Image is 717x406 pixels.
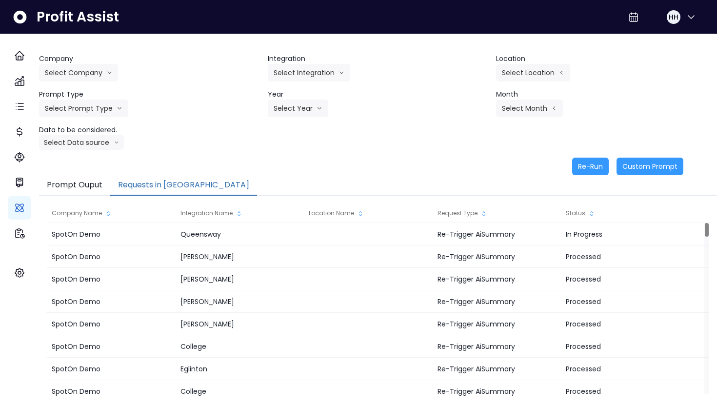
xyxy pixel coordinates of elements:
[617,158,683,175] button: Custom Prompt
[480,210,488,218] svg: sort
[39,125,260,135] header: Data to be considered.
[357,210,364,218] svg: sort
[561,245,689,268] div: Processed
[433,290,561,313] div: Re-Trigger AiSummary
[47,268,175,290] div: SpotOn Demo
[433,335,561,358] div: Re-Trigger AiSummary
[496,64,570,81] button: Select Locationarrow left line
[558,68,564,78] svg: arrow left line
[433,203,561,223] div: Request Type
[561,313,689,335] div: Processed
[176,268,304,290] div: [PERSON_NAME]
[176,245,304,268] div: [PERSON_NAME]
[47,290,175,313] div: SpotOn Demo
[561,290,689,313] div: Processed
[176,203,304,223] div: Integration Name
[39,54,260,64] header: Company
[47,313,175,335] div: SpotOn Demo
[669,12,678,22] span: HH
[104,210,112,218] svg: sort
[176,358,304,380] div: Eglinton
[176,223,304,245] div: Queensway
[39,89,260,100] header: Prompt Type
[433,268,561,290] div: Re-Trigger AiSummary
[47,380,175,403] div: SpotOn Demo
[47,335,175,358] div: SpotOn Demo
[110,175,257,196] button: Requests in [GEOGRAPHIC_DATA]
[47,203,175,223] div: Company Name
[561,268,689,290] div: Processed
[496,54,717,64] header: Location
[39,175,110,196] button: Prompt Ouput
[433,380,561,403] div: Re-Trigger AiSummary
[268,64,350,81] button: Select Integrationarrow down line
[37,8,119,26] span: Profit Assist
[588,210,596,218] svg: sort
[433,358,561,380] div: Re-Trigger AiSummary
[572,158,609,175] button: Re-Run
[496,89,717,100] header: Month
[176,290,304,313] div: [PERSON_NAME]
[433,223,561,245] div: Re-Trigger AiSummary
[39,64,118,81] button: Select Companyarrow down line
[114,138,119,147] svg: arrow down line
[106,68,112,78] svg: arrow down line
[304,203,432,223] div: Location Name
[176,380,304,403] div: College
[268,54,489,64] header: Integration
[117,103,122,113] svg: arrow down line
[561,203,689,223] div: Status
[339,68,344,78] svg: arrow down line
[176,313,304,335] div: [PERSON_NAME]
[551,103,557,113] svg: arrow left line
[176,335,304,358] div: College
[561,380,689,403] div: Processed
[561,335,689,358] div: Processed
[268,89,489,100] header: Year
[496,100,563,117] button: Select Montharrow left line
[47,245,175,268] div: SpotOn Demo
[47,223,175,245] div: SpotOn Demo
[47,358,175,380] div: SpotOn Demo
[235,210,243,218] svg: sort
[561,223,689,245] div: In Progress
[561,358,689,380] div: Processed
[433,245,561,268] div: Re-Trigger AiSummary
[317,103,322,113] svg: arrow down line
[433,313,561,335] div: Re-Trigger AiSummary
[39,135,124,150] button: Select Data sourcearrow down line
[39,100,128,117] button: Select Prompt Typearrow down line
[268,100,328,117] button: Select Yeararrow down line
